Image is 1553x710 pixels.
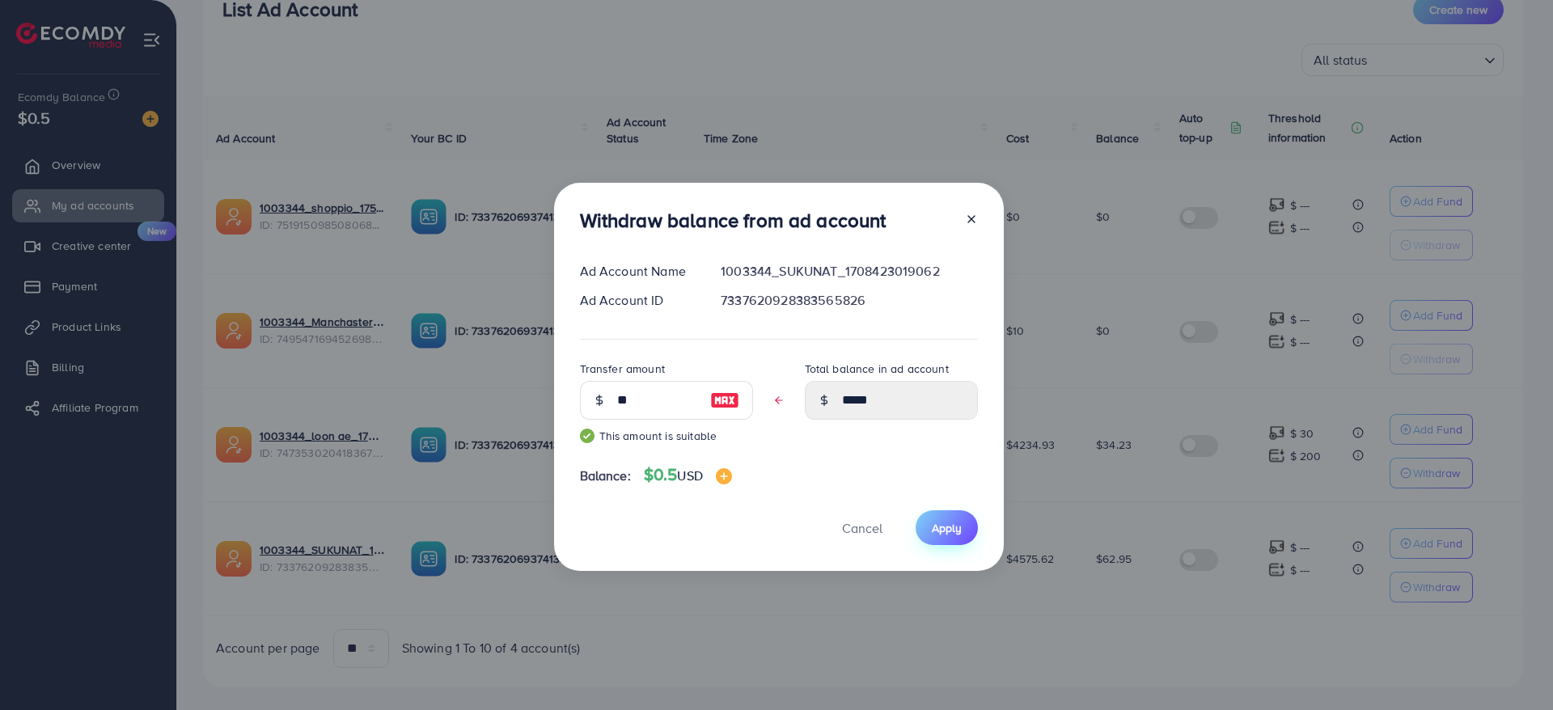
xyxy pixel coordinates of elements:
h4: $0.5 [644,465,732,485]
div: Ad Account Name [567,262,709,281]
button: Cancel [822,510,903,545]
label: Total balance in ad account [805,361,949,377]
img: image [710,391,739,410]
span: Balance: [580,467,631,485]
iframe: Chat [1484,637,1541,698]
small: This amount is suitable [580,428,753,444]
img: image [716,468,732,484]
div: Ad Account ID [567,291,709,310]
span: Apply [932,520,962,536]
img: guide [580,429,595,443]
div: 7337620928383565826 [708,291,990,310]
button: Apply [916,510,978,545]
h3: Withdraw balance from ad account [580,209,887,232]
div: 1003344_SUKUNAT_1708423019062 [708,262,990,281]
label: Transfer amount [580,361,665,377]
span: USD [677,467,702,484]
span: Cancel [842,519,882,537]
